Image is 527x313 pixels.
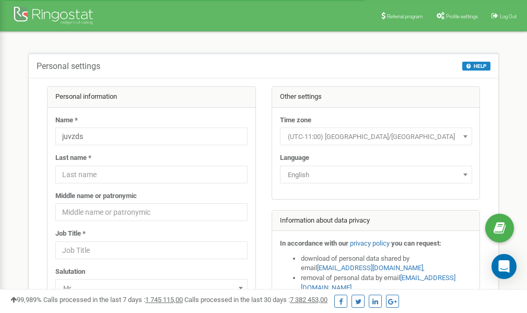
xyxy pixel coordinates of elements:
label: Name * [55,115,78,125]
span: Referral program [387,14,423,19]
div: Open Intercom Messenger [491,254,517,279]
input: Middle name or patronymic [55,203,248,221]
input: Job Title [55,241,248,259]
input: Last name [55,166,248,183]
a: [EMAIL_ADDRESS][DOMAIN_NAME] [317,264,423,272]
label: Middle name or patronymic [55,191,137,201]
label: Salutation [55,267,85,277]
label: Language [280,153,309,163]
span: Mr. [59,281,244,296]
div: Information about data privacy [272,211,480,231]
strong: In accordance with our [280,239,348,247]
a: privacy policy [350,239,390,247]
button: HELP [462,62,490,71]
div: Other settings [272,87,480,108]
span: Profile settings [446,14,478,19]
input: Name [55,127,248,145]
span: Calls processed in the last 7 days : [43,296,183,304]
span: Mr. [55,279,248,297]
label: Time zone [280,115,311,125]
u: 1 745 115,00 [145,296,183,304]
div: Personal information [48,87,255,108]
label: Last name * [55,153,91,163]
span: Calls processed in the last 30 days : [184,296,327,304]
span: (UTC-11:00) Pacific/Midway [284,130,469,144]
h5: Personal settings [37,62,100,71]
strong: you can request: [391,239,441,247]
u: 7 382 453,00 [290,296,327,304]
span: (UTC-11:00) Pacific/Midway [280,127,472,145]
label: Job Title * [55,229,86,239]
span: English [284,168,469,182]
span: Log Out [500,14,517,19]
span: 99,989% [10,296,42,304]
li: download of personal data shared by email , [301,254,472,273]
span: English [280,166,472,183]
li: removal of personal data by email , [301,273,472,293]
